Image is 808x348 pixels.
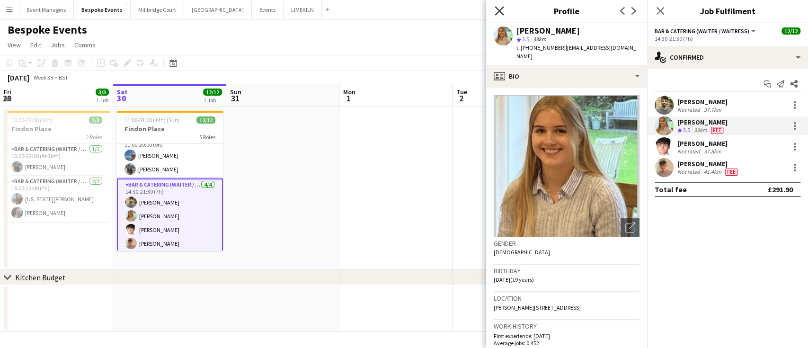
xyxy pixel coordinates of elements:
[4,111,110,222] app-job-card: 13:00-23:00 (10h)3/3Findon Place2 RolesBar & Catering (Waiter / waitress)1/113:00-22:30 (9h30m)[P...
[117,178,223,254] app-card-role: Bar & Catering (Waiter / waitress)4/414:30-21:30 (7h)[PERSON_NAME][PERSON_NAME][PERSON_NAME][PERS...
[516,44,566,51] span: t. [PHONE_NUMBER]
[494,249,550,256] span: [DEMOGRAPHIC_DATA]
[74,41,96,49] span: Comms
[30,41,41,49] span: Edit
[494,304,581,311] span: [PERSON_NAME][STREET_ADDRESS]
[677,139,728,148] div: [PERSON_NAME]
[4,88,11,96] span: Fri
[494,95,639,237] img: Crew avatar or photo
[655,27,757,35] button: Bar & Catering (Waiter / waitress)
[677,168,702,176] div: Not rated
[115,93,128,104] span: 30
[131,0,184,19] button: Millbridge Court
[516,44,636,60] span: | [EMAIL_ADDRESS][DOMAIN_NAME]
[522,36,529,43] span: 3.5
[4,144,110,176] app-card-role: Bar & Catering (Waiter / waitress)1/113:00-22:30 (9h30m)[PERSON_NAME]
[723,168,739,176] div: Crew has different fees then in role
[8,41,21,49] span: View
[11,116,53,124] span: 13:00-23:00 (10h)
[15,273,66,282] div: Kitchen Budget
[96,89,109,96] span: 3/3
[117,125,223,133] h3: Findon Place
[117,111,223,251] app-job-card: 11:00-01:00 (14h) (Sun)12/12Findon Place5 RolesBar & Catering (Waiter / waitress)2/211:00-20:00 (...
[647,5,808,17] h3: Job Fulfilment
[655,35,800,42] div: 14:30-21:30 (7h)
[342,93,355,104] span: 1
[196,116,215,124] span: 12/12
[8,73,29,82] div: [DATE]
[516,27,580,35] div: [PERSON_NAME]
[494,332,639,339] p: First experience: [DATE]
[494,322,639,330] h3: Work history
[19,0,74,19] button: Event Managers
[343,88,355,96] span: Mon
[455,93,467,104] span: 2
[31,74,55,81] span: Week 35
[486,5,647,17] h3: Profile
[74,0,131,19] button: Bespoke Events
[725,169,737,176] span: Fee
[117,88,128,96] span: Sat
[86,134,102,141] span: 2 Roles
[47,39,69,51] a: Jobs
[677,106,702,113] div: Not rated
[494,267,639,275] h3: Birthday
[199,134,215,141] span: 5 Roles
[71,39,99,51] a: Comms
[621,218,639,237] div: Open photos pop-in
[702,168,723,176] div: 41.4km
[711,127,723,134] span: Fee
[677,98,728,106] div: [PERSON_NAME]
[494,294,639,303] h3: Location
[702,106,723,113] div: 37.7km
[677,148,702,155] div: Not rated
[655,27,749,35] span: Bar & Catering (Waiter / waitress)
[2,93,11,104] span: 29
[117,133,223,178] app-card-role: Bar & Catering (Waiter / waitress)2/211:00-20:00 (9h)[PERSON_NAME][PERSON_NAME]
[96,97,108,104] div: 1 Job
[51,41,65,49] span: Jobs
[8,23,87,37] h1: Bespoke Events
[781,27,800,35] span: 12/12
[692,126,709,134] div: 33km
[124,116,180,124] span: 11:00-01:00 (14h) (Sun)
[252,0,284,19] button: Events
[230,88,241,96] span: Sun
[59,74,68,81] div: BST
[27,39,45,51] a: Edit
[647,46,808,69] div: Confirmed
[768,185,793,194] div: £291.90
[677,118,728,126] div: [PERSON_NAME]
[204,97,222,104] div: 1 Job
[284,0,322,19] button: LIMEKILN
[683,126,690,134] span: 3.5
[229,93,241,104] span: 31
[4,125,110,133] h3: Findon Place
[184,0,252,19] button: [GEOGRAPHIC_DATA]
[456,88,467,96] span: Tue
[203,89,222,96] span: 12/12
[709,126,725,134] div: Crew has different fees then in role
[486,65,647,88] div: Bio
[702,148,723,155] div: 37.8km
[4,39,25,51] a: View
[89,116,102,124] span: 3/3
[4,176,110,222] app-card-role: Bar & Catering (Waiter / waitress)2/216:00-23:00 (7h)[US_STATE][PERSON_NAME][PERSON_NAME]
[494,339,639,347] p: Average jobs: 0.452
[677,160,739,168] div: [PERSON_NAME]
[655,185,687,194] div: Total fee
[494,276,534,283] span: [DATE] (19 years)
[494,239,639,248] h3: Gender
[531,36,548,43] span: 33km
